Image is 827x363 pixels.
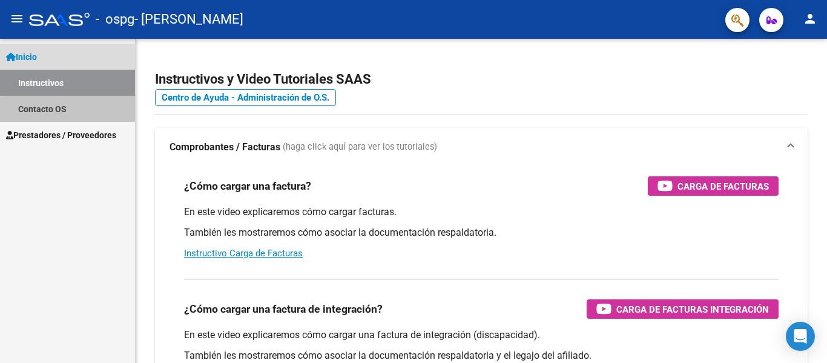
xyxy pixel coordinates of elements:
h3: ¿Cómo cargar una factura? [184,178,311,195]
mat-icon: menu [10,12,24,26]
a: Instructivo Carga de Facturas [184,248,303,259]
span: - ospg [96,6,134,33]
button: Carga de Facturas Integración [587,299,779,319]
h2: Instructivos y Video Tutoriales SAAS [155,68,808,91]
p: También les mostraremos cómo asociar la documentación respaldatoria y el legajo del afiliado. [184,349,779,362]
mat-icon: person [803,12,817,26]
span: Carga de Facturas [677,179,769,194]
p: En este video explicaremos cómo cargar una factura de integración (discapacidad). [184,328,779,342]
span: - [PERSON_NAME] [134,6,243,33]
button: Carga de Facturas [648,176,779,196]
p: En este video explicaremos cómo cargar facturas. [184,205,779,219]
h3: ¿Cómo cargar una factura de integración? [184,301,383,318]
span: (haga click aquí para ver los tutoriales) [283,141,437,154]
span: Inicio [6,50,37,64]
span: Prestadores / Proveedores [6,128,116,142]
span: Carga de Facturas Integración [616,302,769,317]
div: Open Intercom Messenger [786,322,815,351]
p: También les mostraremos cómo asociar la documentación respaldatoria. [184,226,779,239]
strong: Comprobantes / Facturas [170,141,280,154]
mat-expansion-panel-header: Comprobantes / Facturas (haga click aquí para ver los tutoriales) [155,128,808,167]
a: Centro de Ayuda - Administración de O.S. [155,89,336,106]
